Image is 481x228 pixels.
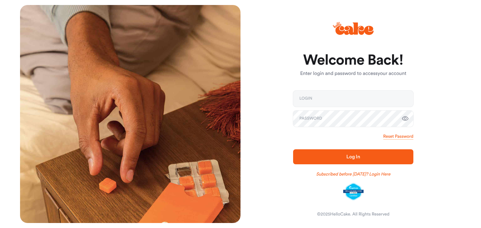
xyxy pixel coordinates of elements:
a: Subscribed before [DATE]? Login Here [316,171,390,177]
div: © 2025 HelloCake. All Rights Reserved [317,211,389,217]
button: Log In [293,149,413,164]
img: legit-script-certified.png [343,183,364,201]
span: Log In [346,154,360,159]
p: Enter login and password to access your account [293,70,413,77]
a: Reset Password [383,133,413,140]
h1: Welcome Back! [293,53,413,68]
